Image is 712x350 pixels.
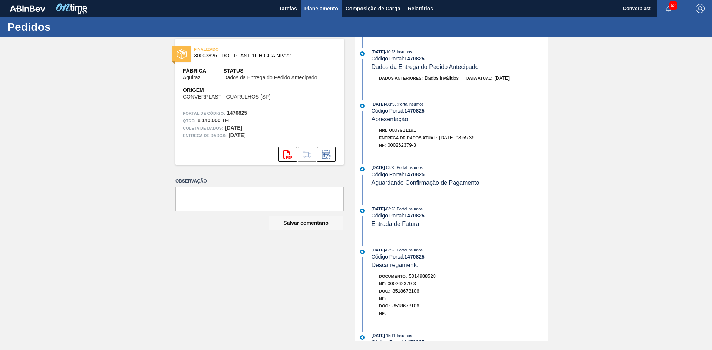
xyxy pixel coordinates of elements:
font: 03:23 [386,207,395,211]
font: : [194,119,196,123]
font: Status [224,68,244,74]
font: - [385,102,386,106]
font: Dados da Entrega do Pedido Antecipado [372,64,479,70]
font: Código Portal: [372,56,405,61]
font: FINALIZADO [194,47,219,51]
font: 03:23 [386,166,395,170]
font: Entrega de dados Atual: [379,136,437,140]
font: [DATE] [228,132,245,138]
button: Salvar comentário [269,216,343,230]
font: PortalInsumos [398,102,423,106]
font: Entrada de Fatura [372,221,419,227]
font: [DATE] [372,333,385,338]
font: PortalInsumos [396,207,422,211]
font: - [385,166,386,170]
font: [DATE] [372,50,385,54]
font: Código Portal: [372,213,405,219]
font: 8518678106 [392,303,419,309]
span: FINALIZADO [194,46,298,53]
img: Sair [696,4,705,13]
div: Informar alteração no pedido [317,147,336,162]
font: 30003826 - ROT PLAST 1L H GCA NIV22 [194,53,291,59]
font: : [395,248,396,252]
font: NF: [379,311,386,316]
font: Data atual: [466,76,492,80]
div: Abrir arquivo PDF [278,147,297,162]
font: 1470825 [404,171,425,177]
font: Observação [175,179,207,184]
font: [DATE] 08:55:36 [439,135,474,140]
font: CONVERPLAST - GUARULHOS (SP) [183,94,271,100]
font: Fábrica [183,68,206,74]
font: [DATE] [372,102,385,106]
font: [DATE] [372,207,385,211]
font: 10:23 [386,50,395,54]
font: 1470825 [404,213,425,219]
font: Planejamento [304,6,338,11]
font: Converplast [623,6,651,11]
font: Descarregamento [372,262,419,268]
font: : [395,333,396,338]
font: - [385,334,386,338]
font: Aquiraz [183,74,200,80]
font: Aguardando Confirmação de Pagamento [372,180,479,186]
font: NF: [379,281,386,286]
img: atual [360,209,365,213]
font: : [395,165,396,170]
font: PortalInsumos [396,248,422,252]
span: 30003826 - ROT PLAST 1L H GCA NIV22 [194,53,329,59]
font: [DATE] [372,165,385,170]
font: 5014988528 [409,273,436,279]
font: Insumos [396,333,412,338]
font: - [385,207,386,211]
font: NF: [379,296,386,301]
font: 1470825 [404,339,425,345]
font: 08h55 [386,102,396,106]
font: [DATE] [372,248,385,252]
font: PortalInsumos [396,165,422,170]
font: Código Portal: [372,254,405,260]
font: Apresentação [372,116,408,122]
font: - [385,248,386,252]
font: Portal de Código: [183,111,225,116]
font: Qtde [183,119,194,123]
font: 03:23 [386,248,395,252]
font: Doc.: [379,304,390,308]
font: : [395,207,396,211]
font: [DATE] [494,75,510,81]
font: Pedidos [7,21,51,33]
font: NF: [379,143,386,147]
font: 52 [671,3,676,8]
div: Ir para Composição de Carga [298,147,316,162]
img: atual [360,104,365,108]
font: 1470825 [404,108,425,114]
font: Documento: [379,274,407,279]
font: Coleta de dados: [183,126,223,130]
font: Dados da Entrega do Pedido Antecipado [224,74,317,80]
img: status [177,49,187,59]
button: Notificações [657,3,680,14]
font: Origem [183,87,204,93]
img: atual [360,167,365,171]
font: 1.140.000 TH [197,117,229,123]
img: atual [360,250,365,254]
font: 1470825 [404,56,425,61]
font: - [385,50,386,54]
font: 1470825 [404,254,425,260]
font: 8518678106 [392,288,419,294]
font: Entrega de dados: [183,133,227,138]
font: : [395,50,396,54]
font: [DATE] [225,125,242,131]
font: 15:11 [386,334,395,338]
font: Composição de Carga [346,6,400,11]
font: Salvar comentário [283,220,328,226]
font: Código Portal: [372,108,405,114]
font: Dados inválidos [425,75,459,81]
font: Relatórios [408,6,433,11]
font: Código Portal: [372,171,405,177]
font: Dados anteriores: [379,76,423,80]
font: Insumos [396,50,412,54]
font: Nri: [379,128,388,133]
font: Doc.: [379,289,390,293]
font: 1470825 [227,110,247,116]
